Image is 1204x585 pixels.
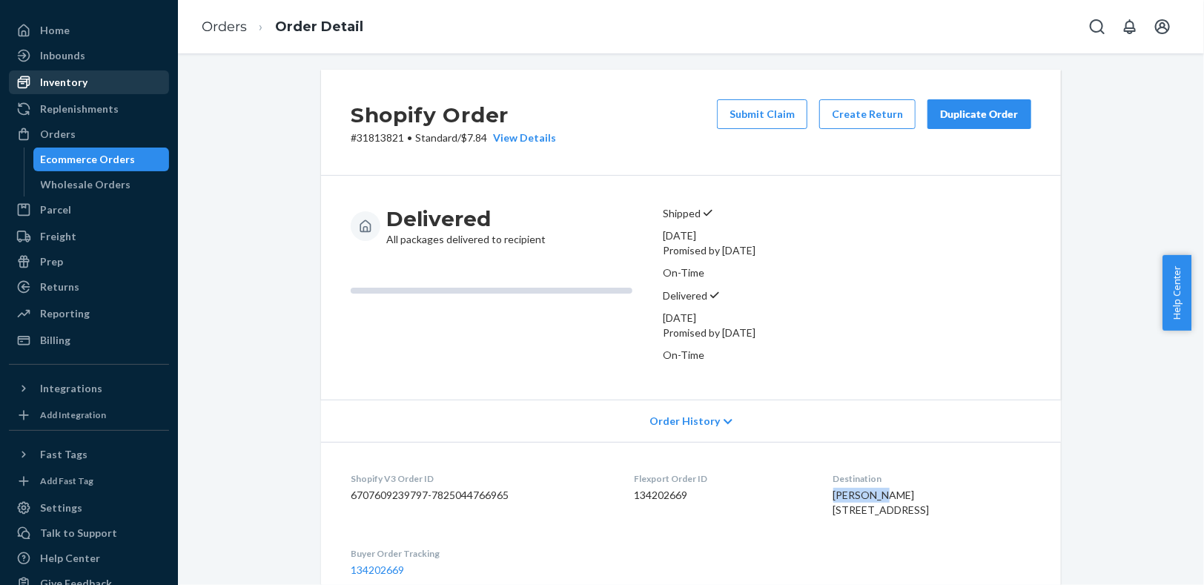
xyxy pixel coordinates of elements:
[40,48,85,63] div: Inbounds
[40,475,93,487] div: Add Fast Tag
[663,265,1031,280] p: On-Time
[9,521,169,545] a: Talk to Support
[9,70,169,94] a: Inventory
[819,99,916,129] button: Create Return
[351,130,556,145] p: # 31813821 / $7.84
[33,173,170,196] a: Wholesale Orders
[41,152,136,167] div: Ecommerce Orders
[487,130,556,145] button: View Details
[9,546,169,570] a: Help Center
[40,409,106,421] div: Add Integration
[9,225,169,248] a: Freight
[9,472,169,490] a: Add Fast Tag
[663,311,1031,325] div: [DATE]
[40,280,79,294] div: Returns
[9,19,169,42] a: Home
[40,526,117,541] div: Talk to Support
[1115,12,1145,42] button: Open notifications
[663,348,1031,363] p: On-Time
[386,205,546,232] h3: Delivered
[33,148,170,171] a: Ecommerce Orders
[1162,255,1191,331] button: Help Center
[9,328,169,352] a: Billing
[663,243,1031,258] p: Promised by [DATE]
[9,377,169,400] button: Integrations
[9,406,169,424] a: Add Integration
[41,177,131,192] div: Wholesale Orders
[190,5,375,49] ol: breadcrumbs
[31,10,85,24] span: Support
[40,75,87,90] div: Inventory
[40,551,100,566] div: Help Center
[663,288,1031,303] p: Delivered
[9,250,169,274] a: Prep
[634,472,809,485] dt: Flexport Order ID
[351,547,610,560] dt: Buyer Order Tracking
[40,447,87,462] div: Fast Tags
[40,381,102,396] div: Integrations
[202,19,247,35] a: Orders
[9,198,169,222] a: Parcel
[9,122,169,146] a: Orders
[40,127,76,142] div: Orders
[386,205,546,247] div: All packages delivered to recipient
[634,488,809,503] dd: 134202669
[351,488,610,503] dd: 6707609239797-7825044766965
[40,202,71,217] div: Parcel
[40,254,63,269] div: Prep
[9,443,169,466] button: Fast Tags
[9,44,169,67] a: Inbounds
[40,102,119,116] div: Replenishments
[663,325,1031,340] p: Promised by [DATE]
[9,275,169,299] a: Returns
[275,19,363,35] a: Order Detail
[940,107,1019,122] div: Duplicate Order
[927,99,1031,129] button: Duplicate Order
[351,472,610,485] dt: Shopify V3 Order ID
[9,97,169,121] a: Replenishments
[1148,12,1177,42] button: Open account menu
[40,23,70,38] div: Home
[407,131,412,144] span: •
[649,414,720,429] span: Order History
[415,131,457,144] span: Standard
[663,228,1031,243] div: [DATE]
[351,563,404,576] a: 134202669
[40,333,70,348] div: Billing
[40,500,82,515] div: Settings
[351,99,556,130] h2: Shopify Order
[9,302,169,325] a: Reporting
[40,306,90,321] div: Reporting
[40,229,76,244] div: Freight
[833,472,1031,485] dt: Destination
[9,496,169,520] a: Settings
[663,205,1031,221] p: Shipped
[833,489,930,516] span: [PERSON_NAME] [STREET_ADDRESS]
[1082,12,1112,42] button: Open Search Box
[717,99,807,129] button: Submit Claim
